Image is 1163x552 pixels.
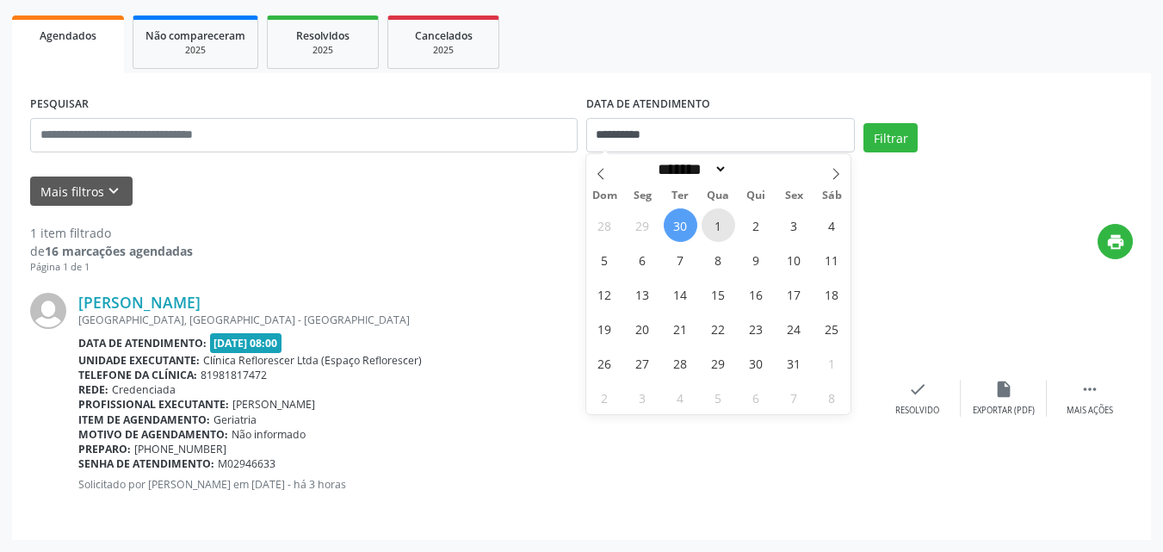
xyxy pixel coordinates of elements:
span: Outubro 12, 2025 [588,277,622,311]
b: Telefone da clínica: [78,368,197,382]
div: [GEOGRAPHIC_DATA], [GEOGRAPHIC_DATA] - [GEOGRAPHIC_DATA] [78,313,875,327]
span: Outubro 11, 2025 [815,243,849,276]
div: Mais ações [1067,405,1113,417]
i: print [1106,233,1125,251]
label: PESQUISAR [30,91,89,118]
span: Outubro 9, 2025 [739,243,773,276]
i: insert_drive_file [994,380,1013,399]
span: Outubro 19, 2025 [588,312,622,345]
span: Outubro 1, 2025 [702,208,735,242]
span: Outubro 4, 2025 [815,208,849,242]
span: Outubro 13, 2025 [626,277,659,311]
span: Outubro 26, 2025 [588,346,622,380]
span: Outubro 20, 2025 [626,312,659,345]
div: Resolvido [895,405,939,417]
span: Não informado [232,427,306,442]
i:  [1080,380,1099,399]
b: Data de atendimento: [78,336,207,350]
span: Novembro 2, 2025 [588,381,622,414]
span: Outubro 24, 2025 [777,312,811,345]
span: Geriatria [213,412,257,427]
div: 2025 [280,44,366,57]
select: Month [653,160,728,178]
span: Resolvidos [296,28,350,43]
span: Outubro 22, 2025 [702,312,735,345]
b: Unidade executante: [78,353,200,368]
span: Outubro 2, 2025 [739,208,773,242]
span: Credenciada [112,382,176,397]
i: check [908,380,927,399]
span: Outubro 3, 2025 [777,208,811,242]
div: Página 1 de 1 [30,260,193,275]
span: [PHONE_NUMBER] [134,442,226,456]
span: Sex [775,190,813,202]
div: de [30,242,193,260]
span: Outubro 21, 2025 [664,312,697,345]
span: Outubro 31, 2025 [777,346,811,380]
b: Rede: [78,382,108,397]
span: M02946633 [218,456,275,471]
span: Setembro 30, 2025 [664,208,697,242]
span: Seg [623,190,661,202]
span: Qua [699,190,737,202]
span: Outubro 15, 2025 [702,277,735,311]
span: Outubro 14, 2025 [664,277,697,311]
span: Outubro 27, 2025 [626,346,659,380]
span: [DATE] 08:00 [210,333,282,353]
span: Cancelados [415,28,473,43]
input: Year [727,160,784,178]
span: Outubro 16, 2025 [739,277,773,311]
span: Sáb [813,190,851,202]
a: [PERSON_NAME] [78,293,201,312]
span: Clínica Reflorescer Ltda (Espaço Reflorescer) [203,353,422,368]
span: Outubro 7, 2025 [664,243,697,276]
span: Outubro 6, 2025 [626,243,659,276]
div: 1 item filtrado [30,224,193,242]
span: Outubro 29, 2025 [702,346,735,380]
b: Profissional executante: [78,397,229,412]
div: 2025 [145,44,245,57]
div: 2025 [400,44,486,57]
span: 81981817472 [201,368,267,382]
span: Novembro 6, 2025 [739,381,773,414]
span: Setembro 28, 2025 [588,208,622,242]
p: Solicitado por [PERSON_NAME] em [DATE] - há 3 horas [78,477,875,492]
i: keyboard_arrow_down [104,182,123,201]
span: Não compareceram [145,28,245,43]
span: Novembro 8, 2025 [815,381,849,414]
img: img [30,293,66,329]
span: Ter [661,190,699,202]
span: Outubro 25, 2025 [815,312,849,345]
span: Novembro 4, 2025 [664,381,697,414]
b: Preparo: [78,442,131,456]
span: Outubro 28, 2025 [664,346,697,380]
span: Novembro 7, 2025 [777,381,811,414]
span: Outubro 10, 2025 [777,243,811,276]
label: DATA DE ATENDIMENTO [586,91,710,118]
span: Setembro 29, 2025 [626,208,659,242]
span: Qui [737,190,775,202]
span: Outubro 8, 2025 [702,243,735,276]
span: Novembro 3, 2025 [626,381,659,414]
button: print [1098,224,1133,259]
span: Dom [586,190,624,202]
span: Outubro 5, 2025 [588,243,622,276]
span: Outubro 17, 2025 [777,277,811,311]
div: Exportar (PDF) [973,405,1035,417]
span: Outubro 18, 2025 [815,277,849,311]
span: Outubro 23, 2025 [739,312,773,345]
span: [PERSON_NAME] [232,397,315,412]
strong: 16 marcações agendadas [45,243,193,259]
b: Item de agendamento: [78,412,210,427]
button: Filtrar [863,123,918,152]
button: Mais filtroskeyboard_arrow_down [30,177,133,207]
span: Novembro 1, 2025 [815,346,849,380]
span: Novembro 5, 2025 [702,381,735,414]
b: Senha de atendimento: [78,456,214,471]
b: Motivo de agendamento: [78,427,228,442]
span: Agendados [40,28,96,43]
span: Outubro 30, 2025 [739,346,773,380]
